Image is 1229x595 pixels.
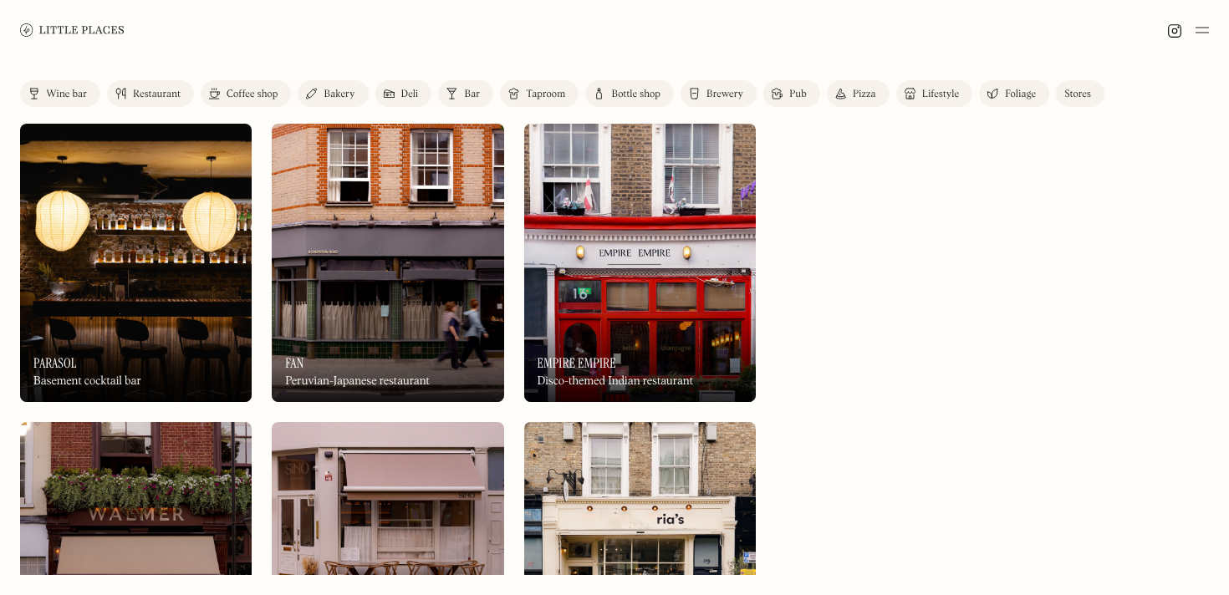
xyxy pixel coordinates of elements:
[538,355,616,371] h3: Empire Empire
[524,124,756,402] a: Empire EmpireEmpire EmpireEmpire EmpireDisco-themed Indian restaurant
[979,80,1049,107] a: Foliage
[33,355,77,371] h3: Parasol
[46,89,87,99] div: Wine bar
[706,89,743,99] div: Brewery
[922,89,959,99] div: Lifestyle
[401,89,419,99] div: Deli
[298,80,368,107] a: Bakery
[853,89,876,99] div: Pizza
[789,89,807,99] div: Pub
[1064,89,1091,99] div: Stores
[272,124,503,402] img: Fan
[375,80,432,107] a: Deli
[526,89,565,99] div: Taproom
[272,124,503,402] a: FanFanFanPeruvian-Japanese restaurant
[896,80,972,107] a: Lifestyle
[1056,80,1104,107] a: Stores
[500,80,579,107] a: Taproom
[538,374,693,389] div: Disco-themed Indian restaurant
[285,355,303,371] h3: Fan
[201,80,291,107] a: Coffee shop
[1005,89,1036,99] div: Foliage
[611,89,660,99] div: Bottle shop
[324,89,354,99] div: Bakery
[827,80,890,107] a: Pizza
[107,80,194,107] a: Restaurant
[133,89,181,99] div: Restaurant
[33,374,141,389] div: Basement cocktail bar
[681,80,757,107] a: Brewery
[763,80,820,107] a: Pub
[20,80,100,107] a: Wine bar
[438,80,493,107] a: Bar
[20,124,252,402] a: ParasolParasolParasolBasement cocktail bar
[585,80,674,107] a: Bottle shop
[524,124,756,402] img: Empire Empire
[20,124,252,402] img: Parasol
[285,374,430,389] div: Peruvian-Japanese restaurant
[464,89,480,99] div: Bar
[227,89,278,99] div: Coffee shop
